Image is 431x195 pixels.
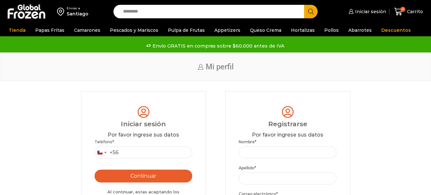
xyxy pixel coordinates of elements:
a: Iniciar sesión [347,5,386,18]
img: address-field-icon.svg [57,6,67,17]
label: Teléfono [95,139,193,145]
label: Nombre [239,139,337,145]
a: Pulpa de Frutas [165,24,208,36]
a: Queso Crema [247,24,285,36]
img: tabler-icon-user-circle.svg [136,105,151,119]
span: 0 [400,7,405,12]
a: Appetizers [211,24,244,36]
a: Pollos [321,24,342,36]
img: tabler-icon-user-circle.svg [280,105,295,119]
button: Continuar [95,170,193,182]
span: Mi perfil [206,62,234,71]
button: Selected country [95,147,119,158]
label: Apellido [239,165,337,171]
a: Tienda [5,24,29,36]
span: Iniciar sesión [353,8,386,15]
div: Por favor ingrese sus datos [239,131,337,139]
a: Abarrotes [345,24,375,36]
a: Descuentos [378,24,414,36]
div: Registrarse [239,119,337,129]
div: Por favor ingrese sus datos [95,131,193,139]
div: Iniciar sesión [95,119,193,129]
a: Papas Fritas [32,24,68,36]
a: Pescados y Mariscos [107,24,162,36]
div: +56 [110,148,119,157]
a: Hortalizas [288,24,318,36]
div: Santiago [67,11,88,17]
button: Search button [304,5,318,18]
a: 0 Carrito [393,4,425,19]
span: Carrito [405,8,423,15]
div: Enviar a [67,6,88,11]
a: Camarones [71,24,104,36]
